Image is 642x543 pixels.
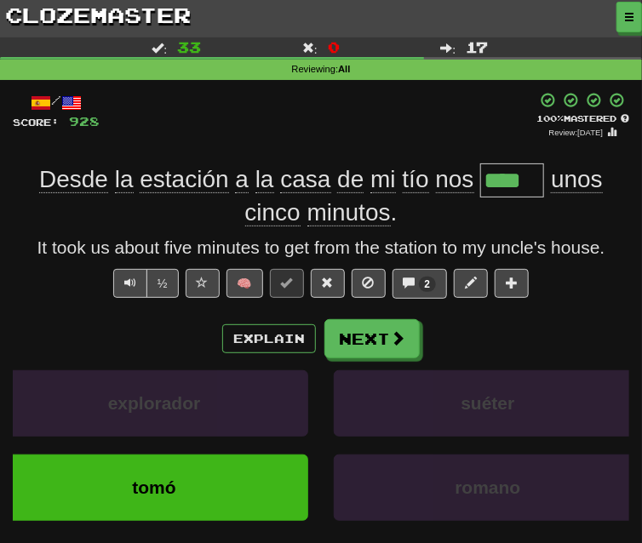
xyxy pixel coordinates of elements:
[338,64,350,74] strong: All
[132,477,175,497] span: tomó
[334,370,642,437] button: suéter
[245,199,301,226] span: cinco
[461,393,514,413] span: suéter
[352,269,386,298] button: Ignore sentence (alt+i)
[337,166,364,193] span: de
[495,269,529,298] button: Add to collection (alt+a)
[270,269,304,298] button: Set this sentence to 100% Mastered (alt+m)
[69,114,100,129] span: 928
[436,166,474,193] span: nos
[455,477,520,497] span: romano
[146,269,179,298] button: ½
[324,319,420,358] button: Next
[536,113,564,123] span: 100 %
[393,269,448,298] button: 2
[152,42,167,54] span: :
[311,269,345,298] button: Reset to 0% Mastered (alt+r)
[280,166,330,193] span: casa
[13,92,100,113] div: /
[307,199,391,226] span: minutos
[226,269,263,298] button: 🧠
[110,269,179,306] div: Text-to-speech controls
[255,166,274,193] span: la
[549,128,604,137] small: Review: [DATE]
[467,38,489,55] span: 17
[425,278,431,290] span: 2
[245,166,603,226] span: .
[222,324,316,353] button: Explain
[334,454,642,521] button: romano
[235,166,249,193] span: a
[113,269,147,298] button: Play sentence audio (ctl+space)
[441,42,456,54] span: :
[403,166,429,193] span: tío
[302,42,318,54] span: :
[454,269,488,298] button: Edit sentence (alt+d)
[551,166,603,193] span: unos
[536,112,629,124] div: Mastered
[13,235,629,260] div: It took us about five minutes to get from the station to my uncle's house.
[186,269,220,298] button: Favorite sentence (alt+f)
[177,38,201,55] span: 33
[328,38,340,55] span: 0
[140,166,228,193] span: estación
[370,166,396,193] span: mi
[13,117,59,128] span: Score:
[108,393,201,413] span: explorador
[39,166,108,193] span: Desde
[115,166,134,193] span: la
